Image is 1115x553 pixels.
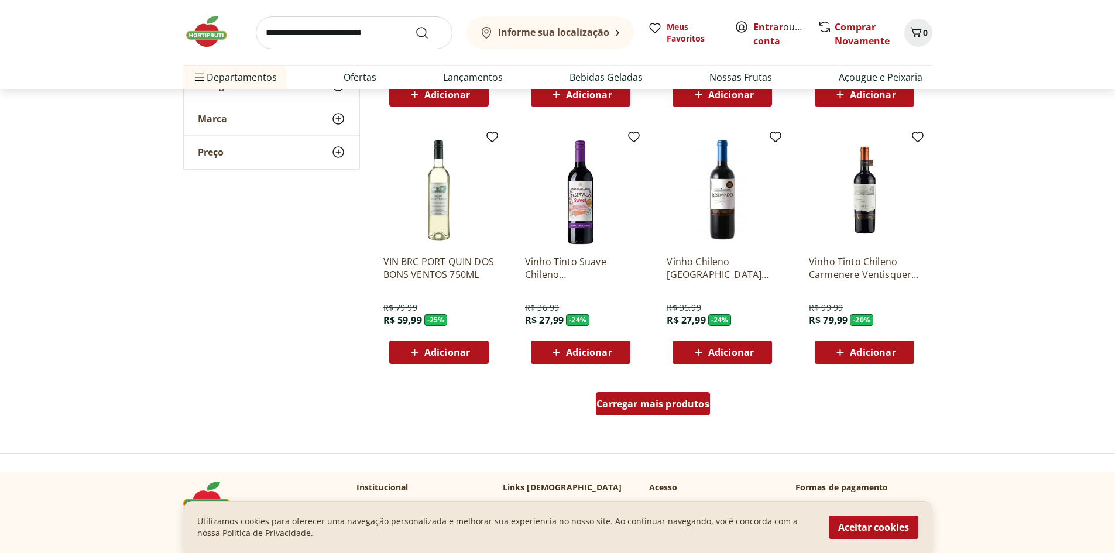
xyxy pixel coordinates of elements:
[753,20,783,33] a: Entrar
[443,70,503,84] a: Lançamentos
[356,482,409,493] p: Institucional
[596,399,709,408] span: Carregar mais produtos
[667,255,778,281] a: Vinho Chileno [GEOGRAPHIC_DATA] Malbec 750ml
[673,83,772,107] button: Adicionar
[383,135,495,246] img: VIN BRC PORT QUIN DOS BONS VENTOS 750ML
[198,146,224,158] span: Preço
[839,70,922,84] a: Açougue e Peixaria
[596,392,710,420] a: Carregar mais produtos
[183,482,242,517] img: Hortifruti
[383,314,422,327] span: R$ 59,99
[566,314,589,326] span: - 24 %
[815,341,914,364] button: Adicionar
[708,90,754,99] span: Adicionar
[648,21,721,44] a: Meus Favoritos
[708,314,732,326] span: - 24 %
[466,16,634,49] button: Informe sua localização
[753,20,805,48] span: ou
[569,70,643,84] a: Bebidas Geladas
[197,516,815,539] p: Utilizamos cookies para oferecer uma navegação personalizada e melhorar sua experiencia no nosso ...
[708,348,754,357] span: Adicionar
[256,16,452,49] input: search
[503,482,622,493] p: Links [DEMOGRAPHIC_DATA]
[525,135,636,246] img: Vinho Tinto Suave Chileno Santa Carolina Reservado 750ml
[850,348,896,357] span: Adicionar
[795,482,932,493] p: Formas de pagamento
[835,20,890,47] a: Comprar Novamente
[815,83,914,107] button: Adicionar
[709,70,772,84] a: Nossas Frutas
[809,255,920,281] a: Vinho Tinto Chileno Carmenere Ventisquero Reserva 750ml
[809,314,848,327] span: R$ 79,99
[184,102,359,135] button: Marca
[850,314,873,326] span: - 20 %
[667,314,705,327] span: R$ 27,99
[525,255,636,281] a: Vinho Tinto Suave Chileno [GEOGRAPHIC_DATA] 750ml
[809,302,843,314] span: R$ 99,99
[850,90,896,99] span: Adicionar
[753,20,818,47] a: Criar conta
[829,516,918,539] button: Aceitar cookies
[389,83,489,107] button: Adicionar
[531,341,630,364] button: Adicionar
[649,482,678,493] p: Acesso
[415,26,443,40] button: Submit Search
[198,113,227,125] span: Marca
[424,314,448,326] span: - 25 %
[809,135,920,246] img: Vinho Tinto Chileno Carmenere Ventisquero Reserva 750ml
[184,136,359,169] button: Preço
[193,63,207,91] button: Menu
[566,348,612,357] span: Adicionar
[531,83,630,107] button: Adicionar
[525,302,559,314] span: R$ 36,99
[667,302,701,314] span: R$ 36,99
[498,26,609,39] b: Informe sua localização
[183,14,242,49] img: Hortifruti
[566,90,612,99] span: Adicionar
[923,27,928,38] span: 0
[673,341,772,364] button: Adicionar
[424,348,470,357] span: Adicionar
[667,135,778,246] img: Vinho Chileno Santa Carolina Reservado Malbec 750ml
[383,255,495,281] a: VIN BRC PORT QUIN DOS BONS VENTOS 750ML
[389,341,489,364] button: Adicionar
[525,314,564,327] span: R$ 27,99
[344,70,376,84] a: Ofertas
[383,302,417,314] span: R$ 79,99
[424,90,470,99] span: Adicionar
[667,21,721,44] span: Meus Favoritos
[904,19,932,47] button: Carrinho
[193,63,277,91] span: Departamentos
